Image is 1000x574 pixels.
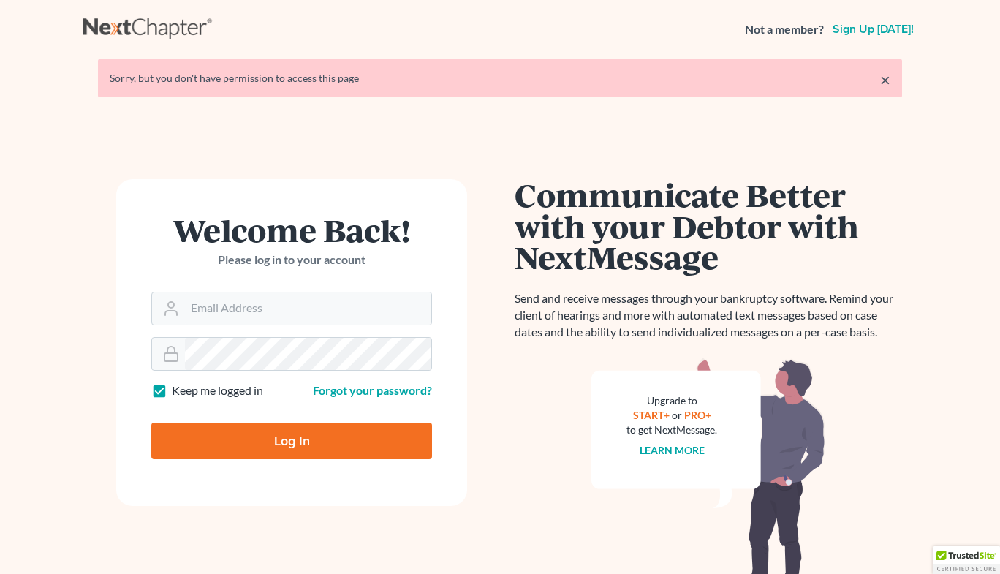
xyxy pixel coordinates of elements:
[626,423,717,437] div: to get NextMessage.
[110,71,890,86] div: Sorry, but you don't have permission to access this page
[172,382,263,399] label: Keep me logged in
[515,179,902,273] h1: Communicate Better with your Debtor with NextMessage
[151,423,432,459] input: Log In
[880,71,890,88] a: ×
[515,290,902,341] p: Send and receive messages through your bankruptcy software. Remind your client of hearings and mo...
[185,292,431,325] input: Email Address
[633,409,670,421] a: START+
[151,252,432,268] p: Please log in to your account
[313,383,432,397] a: Forgot your password?
[151,214,432,246] h1: Welcome Back!
[626,393,717,408] div: Upgrade to
[672,409,682,421] span: or
[745,21,824,38] strong: Not a member?
[640,444,705,456] a: Learn more
[684,409,711,421] a: PRO+
[830,23,917,35] a: Sign up [DATE]!
[933,546,1000,574] div: TrustedSite Certified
